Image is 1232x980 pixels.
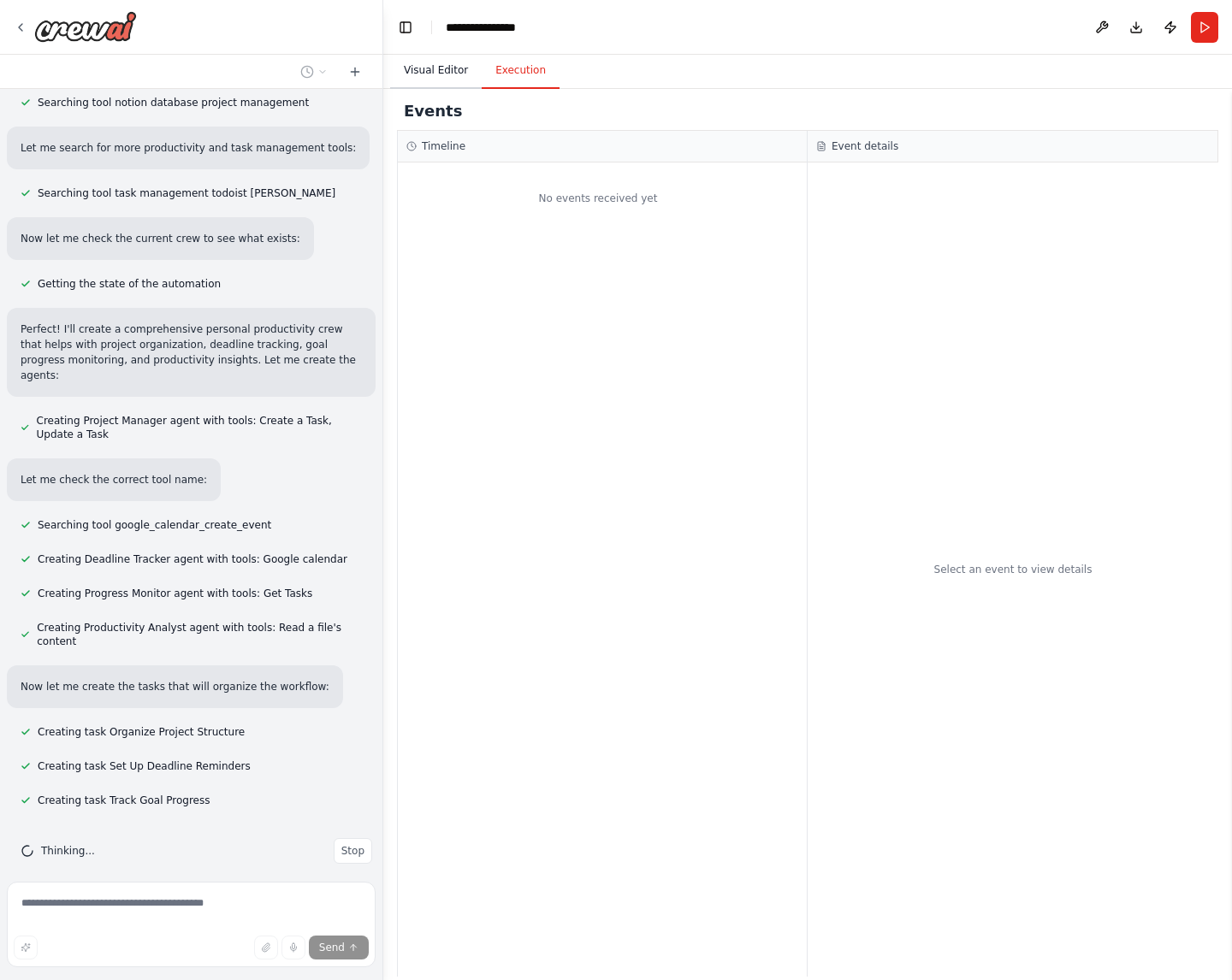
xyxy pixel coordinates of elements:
[21,679,329,694] p: Now let me create the tasks that will organize the workflow:
[38,725,245,739] span: Creating task Organize Project Structure
[38,277,221,291] span: Getting the state of the automation
[21,231,300,246] p: Now let me check the current crew to see what exists:
[341,62,369,82] button: Start a new chat
[390,53,482,89] button: Visual Editor
[41,844,95,858] span: Thinking...
[404,99,462,123] h2: Events
[21,140,356,156] p: Let me search for more productivity and task management tools:
[38,794,210,807] span: Creating task Track Goal Progress
[38,552,347,566] span: Creating Deadline Tracker agent with tools: Google calendar
[21,472,207,487] p: Let me check the correct tool name:
[309,936,369,959] button: Send
[832,139,898,153] h3: Event details
[293,62,335,82] button: Switch to previous chat
[38,759,251,773] span: Creating task Set Up Deadline Reminders
[319,941,345,954] span: Send
[38,518,271,532] span: Searching tool google_calendar_create_event
[482,53,560,89] button: Execution
[37,621,362,648] span: Creating Productivity Analyst agent with tools: Read a file's content
[281,936,305,959] button: Click to speak your automation idea
[37,414,362,441] span: Creating Project Manager agent with tools: Create a Task, Update a Task
[21,322,362,383] p: Perfect! I'll create a comprehensive personal productivity crew that helps with project organizat...
[341,844,364,858] span: Stop
[34,11,137,42] img: Logo
[14,936,38,959] button: Improve this prompt
[394,15,418,39] button: Hide left sidebar
[334,838,372,864] button: Stop
[398,171,798,226] div: No events received yet
[38,96,309,109] span: Searching tool notion database project management
[422,139,465,153] h3: Timeline
[38,587,312,600] span: Creating Progress Monitor agent with tools: Get Tasks
[38,186,335,200] span: Searching tool task management todoist [PERSON_NAME]
[254,936,278,959] button: Upload files
[934,563,1093,576] div: Select an event to view details
[446,19,534,36] nav: breadcrumb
